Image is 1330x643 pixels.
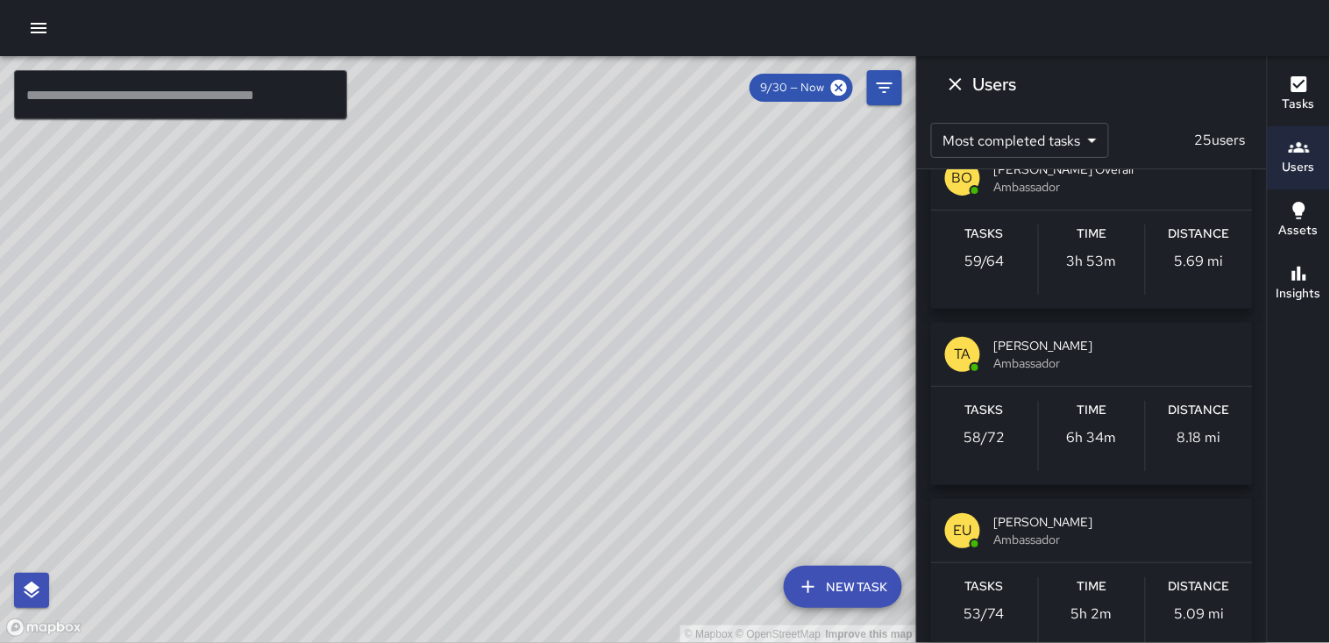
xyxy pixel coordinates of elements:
h6: Users [973,70,1017,98]
h6: Tasks [965,225,1004,244]
h6: Time [1078,225,1107,244]
div: 9/30 — Now [750,74,853,102]
button: Tasks [1268,63,1330,126]
span: [PERSON_NAME] [994,513,1239,531]
div: Most completed tasks [931,123,1109,158]
p: 5.69 mi [1175,251,1224,272]
p: EU [954,520,972,541]
button: Users [1268,126,1330,189]
h6: Time [1078,401,1107,420]
h6: Tasks [965,401,1004,420]
h6: Users [1283,158,1315,177]
span: [PERSON_NAME] Overall [994,161,1239,178]
h6: Tasks [1283,95,1315,114]
h6: Tasks [965,577,1004,597]
span: 9/30 — Now [750,79,835,96]
h6: Assets [1279,221,1319,240]
span: Ambassador [994,178,1239,196]
button: Insights [1268,253,1330,316]
p: 5h 2m [1071,604,1113,625]
p: TA [955,344,971,365]
button: New Task [784,566,902,608]
p: 25 users [1188,130,1253,151]
p: 59 / 64 [964,251,1004,272]
button: TA[PERSON_NAME]AmbassadorTasks58/72Time6h 34mDistance8.18 mi [931,323,1253,485]
span: [PERSON_NAME] [994,337,1239,354]
button: Assets [1268,189,1330,253]
button: BO[PERSON_NAME] OverallAmbassadorTasks59/64Time3h 53mDistance5.69 mi [931,146,1253,309]
button: Dismiss [938,67,973,102]
span: Ambassador [994,354,1239,372]
h6: Distance [1169,577,1230,597]
p: 8.18 mi [1177,427,1221,448]
button: Filters [867,70,902,105]
p: 3h 53m [1067,251,1117,272]
h6: Distance [1169,401,1230,420]
h6: Time [1078,577,1107,597]
p: 6h 34m [1067,427,1117,448]
h6: Insights [1277,284,1321,304]
p: 53 / 74 [964,604,1005,625]
h6: Distance [1169,225,1230,244]
p: 58 / 72 [964,427,1005,448]
p: 5.09 mi [1175,604,1225,625]
p: BO [952,168,973,189]
span: Ambassador [994,531,1239,548]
